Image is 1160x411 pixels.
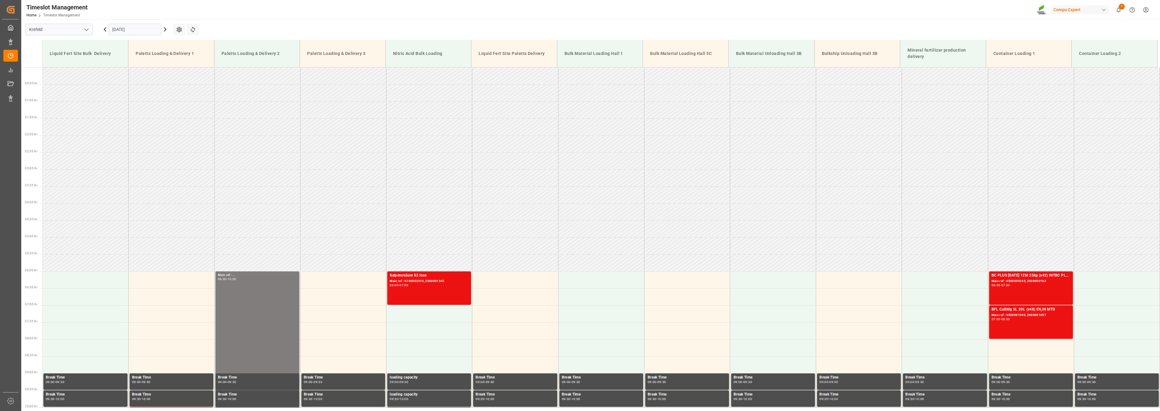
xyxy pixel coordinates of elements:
div: - [1000,284,1001,287]
div: Break Time [562,375,641,381]
div: 09:30 [562,398,571,400]
div: Main ref : , [218,273,297,278]
div: - [1086,381,1087,383]
div: Break Time [304,392,383,398]
div: 09:30 [314,381,322,383]
div: 16:00 [228,278,236,280]
div: Break Time [304,375,383,381]
div: 09:00 [992,381,1000,383]
button: Help Center [1125,3,1139,17]
div: loading capacity [390,392,469,398]
span: 08:30 Hr [25,354,37,357]
div: Break Time [1077,375,1156,381]
div: 09:30 [228,381,236,383]
div: Break Time [46,375,125,381]
div: - [55,398,56,400]
div: Break Time [132,392,211,398]
div: Salpetersäure 53 lose [390,273,469,279]
button: show 1 new notifications [1112,3,1125,17]
div: BFL CaBMg SL 20L (x48) EN,IN MTO [992,307,1070,313]
div: 09:00 [562,381,571,383]
span: 02:00 Hr [25,133,37,136]
div: 10:00 [572,398,580,400]
div: 09:30 [572,381,580,383]
div: - [313,381,314,383]
span: 07:00 Hr [25,303,37,306]
div: 09:30 [476,398,484,400]
div: 09:30 [743,381,752,383]
div: 09:30 [304,398,313,400]
div: - [227,381,228,383]
div: 07:00 [399,284,408,287]
div: - [1000,318,1001,321]
div: Main ref : 4500001040, 2000001057 [992,313,1070,318]
div: - [656,398,657,400]
div: Break Time [819,392,898,398]
div: Break Time [819,375,898,381]
div: Compo Expert [1051,5,1109,14]
div: Break Time [218,392,297,398]
input: Type to search/select [25,24,93,35]
div: Break Time [648,375,727,381]
div: 10:00 [142,398,151,400]
div: 08:00 [1001,318,1010,321]
div: - [570,398,571,400]
div: 09:30 [1077,398,1086,400]
div: Container Loading 1 [991,48,1067,59]
span: 1 [1119,4,1125,10]
span: 01:00 Hr [25,99,37,102]
div: 09:30 [390,398,399,400]
div: 10:00 [228,398,236,400]
div: - [1086,398,1087,400]
span: 07:30 Hr [25,320,37,323]
a: Home [26,13,36,17]
div: Timeslot Management [26,3,88,12]
div: Bulk Material Loading Hall 3C [648,48,724,59]
span: 00:30 Hr [25,82,37,85]
div: 10:00 [657,398,666,400]
div: - [914,398,915,400]
div: 09:00 [1077,381,1086,383]
img: Screenshot%202023-09-29%20at%2010.02.21.png_1712312052.png [1037,5,1047,15]
div: - [55,381,56,383]
div: 09:30 [992,398,1000,400]
div: 10:00 [743,398,752,400]
div: Break Time [46,392,125,398]
div: Break Time [992,392,1070,398]
span: 06:30 Hr [25,286,37,289]
button: Compo Expert [1051,4,1112,15]
span: 02:30 Hr [25,150,37,153]
div: loading capacity [390,375,469,381]
div: 09:00 [648,381,656,383]
div: 10:00 [829,398,838,400]
div: 07:00 [992,318,1000,321]
div: 09:00 [734,381,742,383]
div: 06:00 [390,284,399,287]
div: Main ref : 4500000245, 2000000163 [992,279,1070,284]
div: - [828,381,829,383]
div: Liquid Fert Site Paletts Delivery [476,48,552,59]
span: 03:00 Hr [25,167,37,170]
div: - [914,381,915,383]
div: 06:00 [992,284,1000,287]
div: Bulk Material Loading Hall 1 [562,48,638,59]
div: Paletts Loading & Delivery 2 [219,48,295,59]
div: Break Time [476,392,555,398]
span: 05:30 Hr [25,252,37,255]
div: 09:00 [132,381,141,383]
div: Break Time [992,375,1070,381]
div: 10:00 [1001,398,1010,400]
div: - [656,381,657,383]
div: 09:30 [142,381,151,383]
div: 09:30 [819,398,828,400]
div: Break Time [734,392,812,398]
div: 10:00 [1087,398,1096,400]
div: 10:00 [56,398,64,400]
div: 07:00 [1001,284,1010,287]
div: - [227,278,228,280]
div: - [227,398,228,400]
